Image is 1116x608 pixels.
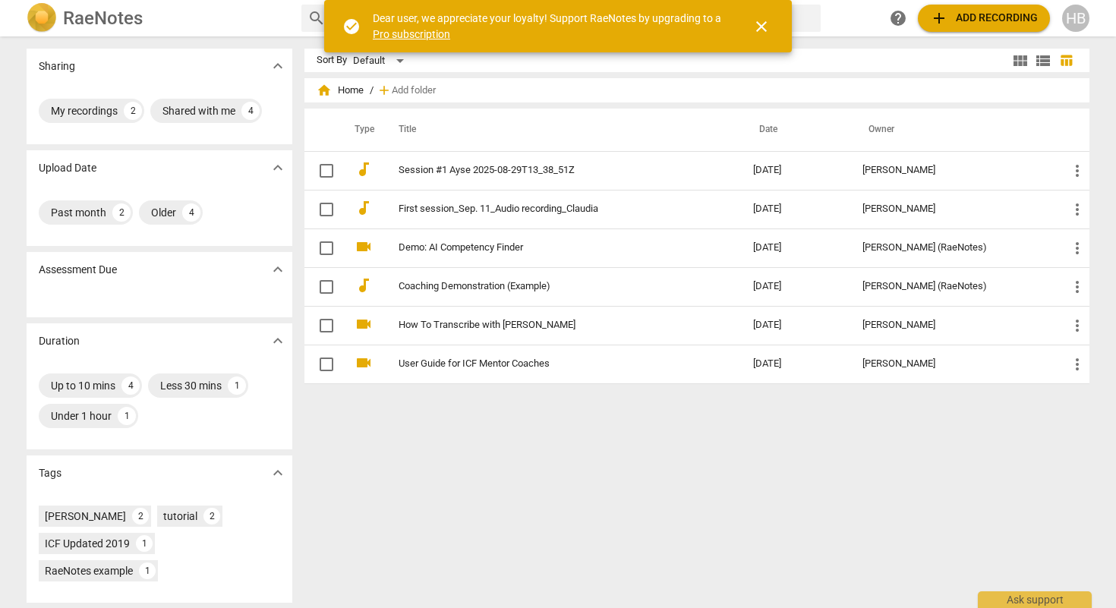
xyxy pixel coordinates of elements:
div: 4 [241,102,260,120]
td: [DATE] [741,190,850,228]
div: 1 [136,535,153,552]
th: Owner [850,109,1056,151]
div: 2 [112,203,131,222]
a: Pro subscription [373,28,450,40]
span: more_vert [1068,162,1086,180]
span: table_chart [1059,53,1073,68]
span: close [752,17,771,36]
td: [DATE] [741,345,850,383]
a: Help [884,5,912,32]
span: expand_more [269,464,287,482]
button: Show more [266,55,289,77]
span: audiotrack [355,276,373,295]
span: expand_more [269,159,287,177]
span: videocam [355,238,373,256]
button: Show more [266,258,289,281]
span: more_vert [1068,239,1086,257]
div: 4 [182,203,200,222]
div: Sort By [317,55,347,66]
span: Home [317,83,364,98]
span: expand_more [269,332,287,350]
span: audiotrack [355,199,373,217]
div: Default [353,49,409,73]
p: Duration [39,333,80,349]
td: [DATE] [741,228,850,267]
a: User Guide for ICF Mentor Coaches [399,358,698,370]
p: Assessment Due [39,262,117,278]
a: Session #1 Ayse 2025-08-29T13_38_51Z [399,165,698,176]
div: Ask support [978,591,1092,608]
div: RaeNotes example [45,563,133,578]
div: [PERSON_NAME] [862,203,1044,215]
div: Past month [51,205,106,220]
p: Tags [39,465,61,481]
span: add [377,83,392,98]
button: Upload [918,5,1050,32]
span: more_vert [1068,278,1086,296]
div: 1 [118,407,136,425]
button: HB [1062,5,1089,32]
button: Show more [266,156,289,179]
div: 1 [139,562,156,579]
div: tutorial [163,509,197,524]
div: Older [151,205,176,220]
div: ICF Updated 2019 [45,536,130,551]
td: [DATE] [741,267,850,306]
span: home [317,83,332,98]
span: Add folder [392,85,436,96]
button: List view [1032,49,1055,72]
span: add [930,9,948,27]
div: 2 [124,102,142,120]
th: Title [380,109,741,151]
div: 4 [121,376,140,395]
span: expand_more [269,260,287,279]
span: Add recording [930,9,1038,27]
span: help [889,9,907,27]
a: LogoRaeNotes [27,3,289,33]
span: / [370,85,374,96]
div: [PERSON_NAME] [862,165,1044,176]
span: more_vert [1068,200,1086,219]
a: First session_Sep. 11_Audio recording_Claudia [399,203,698,215]
span: more_vert [1068,317,1086,335]
div: Dear user, we appreciate your loyalty! Support RaeNotes by upgrading to a [373,11,725,42]
div: [PERSON_NAME] [862,320,1044,331]
div: [PERSON_NAME] [862,358,1044,370]
span: view_list [1034,52,1052,70]
div: 2 [132,508,149,525]
a: How To Transcribe with [PERSON_NAME] [399,320,698,331]
div: 2 [203,508,220,525]
div: Under 1 hour [51,408,112,424]
th: Type [342,109,380,151]
span: videocam [355,354,373,372]
div: [PERSON_NAME] (RaeNotes) [862,281,1044,292]
div: Up to 10 mins [51,378,115,393]
a: Demo: AI Competency Finder [399,242,698,254]
button: Show more [266,462,289,484]
div: [PERSON_NAME] (RaeNotes) [862,242,1044,254]
span: more_vert [1068,355,1086,373]
p: Upload Date [39,160,96,176]
button: Close [743,8,780,45]
span: audiotrack [355,160,373,178]
div: Less 30 mins [160,378,222,393]
div: Shared with me [162,103,235,118]
td: [DATE] [741,306,850,345]
span: view_module [1011,52,1029,70]
div: [PERSON_NAME] [45,509,126,524]
button: Show more [266,329,289,352]
a: Coaching Demonstration (Example) [399,281,698,292]
button: Table view [1055,49,1077,72]
span: videocam [355,315,373,333]
span: expand_more [269,57,287,75]
h2: RaeNotes [63,8,143,29]
td: [DATE] [741,151,850,190]
span: check_circle [342,17,361,36]
button: Tile view [1009,49,1032,72]
p: Sharing [39,58,75,74]
img: Logo [27,3,57,33]
div: My recordings [51,103,118,118]
span: search [307,9,326,27]
div: 1 [228,376,246,395]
